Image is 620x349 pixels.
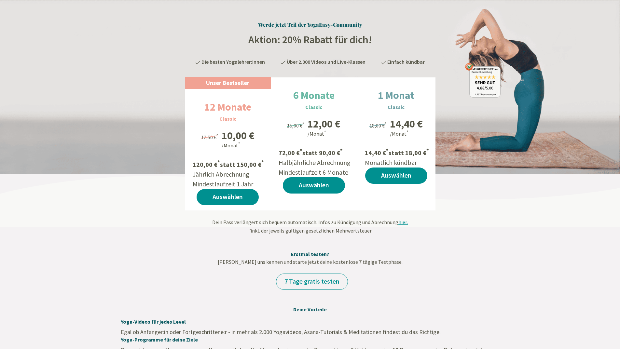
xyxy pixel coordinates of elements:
a: Auswählen [283,177,345,194]
span: inkl. der jeweils gültigen gesetzlichen Mehrwertsteuer [249,227,372,234]
div: 14,40 € [390,119,423,129]
li: Jährlich Abrechnung [193,169,264,179]
span: Einfach kündbar [387,59,425,65]
span: Unser Bestseller [206,79,249,87]
h3: Classic [219,115,236,123]
li: Mindestlaufzeit 1 Jahr [193,179,264,189]
h2: 12 Monate [189,99,267,115]
span: 18,00 € [369,122,387,129]
h2: Deine Vorteile [120,305,501,313]
div: Dein Pass verlängert sich bequem automatisch. Infos zu Kündigung und Abrechnung [120,218,501,235]
span: Über 2.000 Videos und Live-Klassen [287,59,365,65]
h1: Werde jetzt Teil der YogaEasy-Community [120,21,501,28]
div: 12,00 € [308,119,340,129]
div: /Monat [390,129,423,138]
h2: 1 Monat [362,87,430,103]
h2: Erstmal testen? [120,250,501,258]
div: /Monat [222,141,255,149]
div: 10,00 € [222,130,255,141]
a: 7 Tage gratis testen [276,274,348,290]
h3: Yoga-Programme für deine Ziele [121,336,485,343]
span: Egal ob Anfänger:in oder Fortgeschrittene:r - in mehr als 2.000 Yogavideos, Asana-Tutorials & Med... [121,328,441,336]
li: 120,00 € statt 150,00 € [193,158,264,169]
a: Auswählen [197,189,259,205]
div: /Monat [308,129,340,138]
h3: Classic [388,103,405,111]
p: [PERSON_NAME] uns kennen und starte jetzt deine kostenlose 7 tägige Testphase. [120,258,501,266]
h3: Yoga-Videos für jedes Level [121,318,441,325]
li: 72,00 € statt 90,00 € [279,147,351,158]
span: 15,00 € [287,122,304,129]
li: Mindestlaufzeit 6 Monate [279,168,351,177]
h2: 6 Monate [278,87,350,103]
h2: Aktion: 20% Rabatt für dich! [120,33,501,46]
img: ausgezeichnet_badge.png [465,63,501,98]
li: Halbjährliche Abrechnung [279,158,351,168]
a: Auswählen [365,168,427,184]
li: 14,40 € statt 18,00 € [365,147,429,158]
li: Monatlich kündbar [365,158,429,168]
span: hier. [398,219,408,225]
span: Die besten Yogalehrer:innen [201,59,265,65]
span: 12,50 € [201,134,218,141]
h3: Classic [305,103,322,111]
